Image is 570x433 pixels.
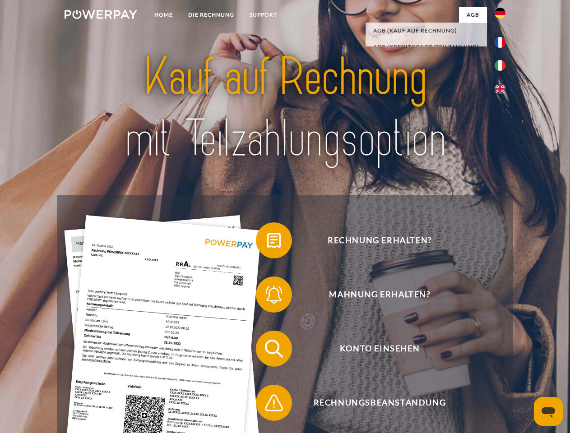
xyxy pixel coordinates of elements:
[256,385,491,421] button: Rechnungsbeanstandung
[269,276,490,313] span: Mahnung erhalten?
[495,8,505,18] img: de
[242,7,285,23] a: SUPPORT
[256,222,491,258] button: Rechnung erhalten?
[366,39,487,55] a: AGB (Kreditkonto/Teilzahlung)
[263,337,285,360] img: qb_search.svg
[269,331,490,367] span: Konto einsehen
[65,10,137,19] img: logo-powerpay-white.svg
[269,385,490,421] span: Rechnungsbeanstandung
[263,283,285,306] img: qb_bell.svg
[495,37,505,48] img: fr
[269,222,490,258] span: Rechnung erhalten?
[263,392,285,414] img: qb_warning.svg
[256,276,491,313] button: Mahnung erhalten?
[86,43,484,173] img: title-powerpay_de.svg
[181,7,242,23] a: DIE RECHNUNG
[495,60,505,71] img: it
[256,331,491,367] button: Konto einsehen
[263,229,285,252] img: qb_bill.svg
[366,23,487,39] a: AGB (Kauf auf Rechnung)
[459,7,487,23] a: agb
[534,397,563,426] iframe: Schaltfläche zum Öffnen des Messaging-Fensters
[147,7,181,23] a: Home
[495,83,505,94] img: en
